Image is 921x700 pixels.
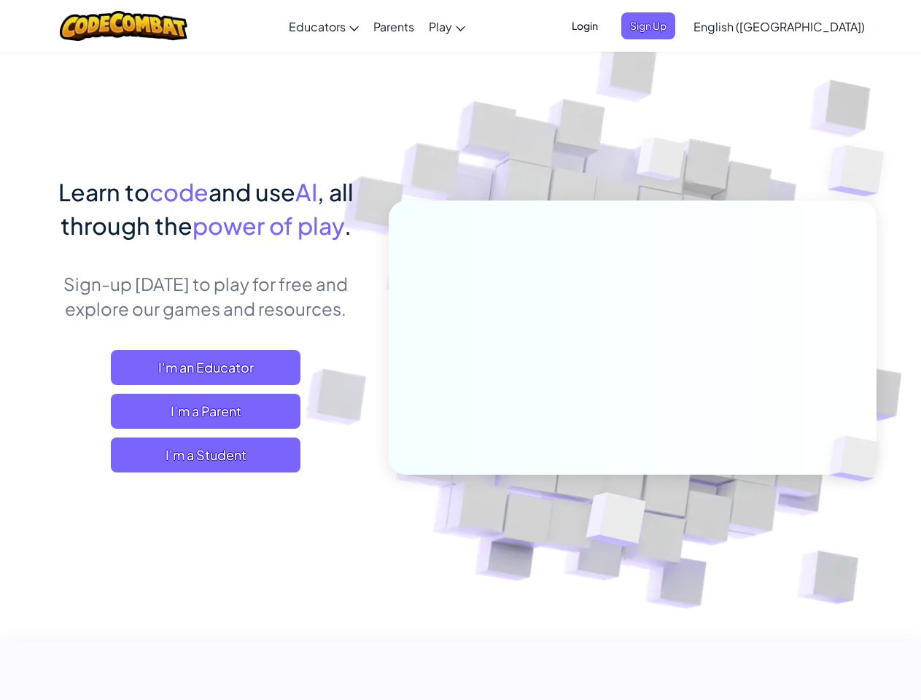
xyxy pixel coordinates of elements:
button: Login [563,12,607,39]
a: Parents [366,7,421,46]
img: CodeCombat logo [60,11,187,41]
p: Sign-up [DATE] to play for free and explore our games and resources. [45,271,367,321]
span: AI [295,177,317,206]
a: I'm an Educator [111,350,300,385]
span: . [344,211,351,240]
a: Educators [281,7,366,46]
span: code [149,177,209,206]
img: Overlap cubes [609,109,714,217]
img: Overlap cubes [804,405,914,512]
a: English ([GEOGRAPHIC_DATA]) [686,7,872,46]
button: I'm a Student [111,437,300,472]
img: Overlap cubes [550,462,680,583]
span: and use [209,177,295,206]
span: Educators [289,19,346,34]
button: Sign Up [621,12,675,39]
span: Play [429,19,452,34]
a: I'm a Parent [111,394,300,429]
span: Learn to [58,177,149,206]
a: Play [421,7,473,46]
span: power of play [193,211,344,240]
span: English ([GEOGRAPHIC_DATA]) [693,19,865,34]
